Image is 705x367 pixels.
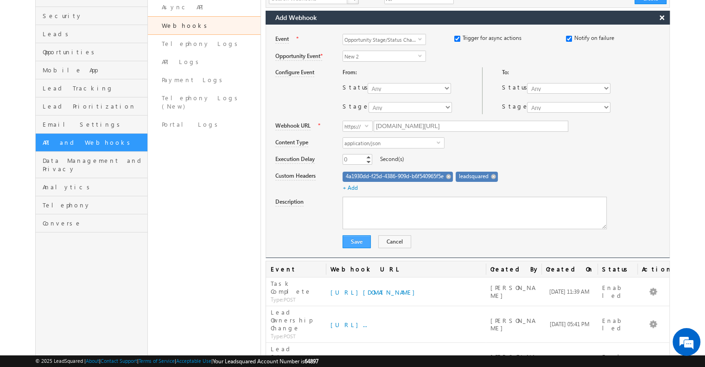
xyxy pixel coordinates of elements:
[275,122,311,130] label: Webhook URL
[43,30,145,38] span: Leads
[365,155,372,159] a: Increment
[36,7,147,25] a: Security
[148,35,260,53] a: Telephony Logs
[305,358,318,365] span: 64897
[459,172,489,180] span: leadsquared
[343,83,366,98] div: Status
[594,266,601,274] span: (sorted descending)
[343,51,418,61] span: New 2
[139,358,175,364] a: Terms of Service
[490,283,534,299] span: [PERSON_NAME]
[437,140,444,144] span: select
[343,184,358,191] a: + Add
[43,183,145,191] span: Analytics
[16,49,39,61] img: d_60004797649_company_0_60004797649
[43,48,145,56] span: Opportunities
[490,316,534,332] span: [PERSON_NAME]
[343,121,365,131] span: https://
[550,321,590,328] span: [DATE] 05:41 PM
[326,261,486,277] a: Webhook URL
[654,11,669,24] button: ×
[365,123,372,128] span: select
[330,321,367,328] a: [URL]...
[275,11,317,22] span: Add Webhook
[43,66,145,74] span: Mobile App
[275,35,289,44] label: Event
[275,68,314,77] label: Configure Event
[418,53,426,58] span: select
[275,172,316,180] label: Custom Headers
[126,286,168,298] em: Start Chat
[275,52,322,61] label: Opportunity Event
[343,68,357,77] label: From:
[148,89,260,116] a: Telephony Logs (New)
[380,155,404,162] span: Second(s)
[35,357,318,366] span: © 2025 LeadSquared | | | | |
[12,86,169,278] textarea: Type your message and hit 'Enter'
[176,358,211,364] a: Acceptable Use
[343,102,362,117] div: Stage
[502,83,525,98] div: Status
[148,116,260,134] a: Portal Logs
[502,68,509,77] label: To:
[36,116,147,134] a: Email Settings
[43,120,145,129] span: Email Settings
[36,25,147,43] a: Leads
[271,308,312,332] span: Lead Ownership Change
[271,333,284,340] span: Type:
[343,34,418,45] span: Opportunity Stage/Status Change
[486,261,542,277] a: Created By
[502,102,525,117] div: Stage
[271,279,311,295] span: Task Complete
[43,102,145,110] span: Lead Prioritization
[36,43,147,61] a: Opportunities
[343,235,371,248] button: Save
[43,12,145,20] span: Security
[36,79,147,97] a: Lead Tracking
[602,283,626,299] span: Enabled
[365,159,372,164] a: Decrement
[36,134,147,152] a: API and Webhooks
[43,84,145,92] span: Lead Tracking
[101,358,137,364] a: Contact Support
[86,358,99,364] a: About
[213,358,318,365] span: Your Leadsquared Account Number is
[36,178,147,196] a: Analytics
[566,34,669,47] div: Notify on failure
[637,261,669,277] span: Actions
[271,296,296,303] span: POST
[148,71,260,89] a: Payment Logs
[602,316,626,332] span: Enabled
[454,34,558,47] div: Trigger for async actions
[549,288,590,295] span: [DATE] 11:39 AM
[275,155,315,164] label: Execution Delay
[43,201,145,209] span: Telephony
[418,37,426,41] span: select
[48,49,156,61] div: Chat with us now
[36,97,147,116] a: Lead Prioritization
[346,172,444,180] span: 4a1930dd-f25d-4386-909d-b6f540965f5e
[152,5,174,27] div: Minimize live chat window
[266,261,326,277] a: Event
[541,261,597,277] a: Created On(sorted descending)
[36,214,147,232] a: Converse
[43,138,145,147] span: API and Webhooks
[36,196,147,214] a: Telephony
[43,156,145,173] span: Data Management and Privacy
[271,296,284,303] span: Type:
[343,154,349,165] div: 0
[343,138,437,148] span: application/json
[330,288,419,296] a: [URL][DOMAIN_NAME]
[271,333,296,339] span: POST
[36,152,147,178] a: Data Management and Privacy
[148,53,260,71] a: API Logs
[378,235,411,248] button: Cancel
[275,198,304,206] label: Description
[36,61,147,79] a: Mobile App
[597,261,637,277] a: Status
[275,138,308,147] label: Content Type
[148,16,260,35] a: Webhooks
[43,219,145,227] span: Converse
